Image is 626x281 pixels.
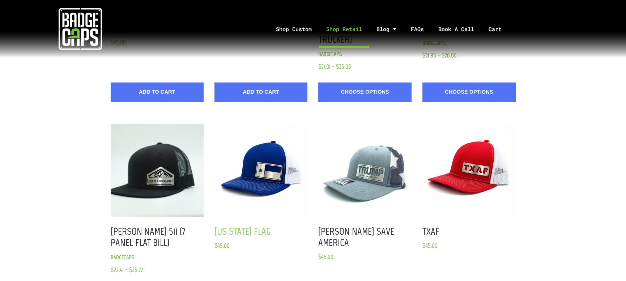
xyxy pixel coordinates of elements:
[422,242,438,250] span: $45.00
[318,124,411,217] button: Trump MAGA Save America Metal Hat
[422,225,439,237] a: TXAF
[590,246,626,281] iframe: Chat Widget
[111,255,204,260] span: BadgeCaps
[318,82,411,102] a: Choose Options
[111,124,204,217] button: BadgeCaps - Richardson 511
[431,10,481,48] a: Book A Call
[161,10,626,48] nav: Menu
[404,10,431,48] a: FAQs
[111,82,204,102] button: Add to Cart
[369,10,404,48] a: Blog
[111,225,186,248] a: [PERSON_NAME] 511 (7 panel flat bill)
[422,82,515,102] a: Choose Options
[319,10,369,48] a: Shop Retail
[318,225,394,248] a: [PERSON_NAME] Save America
[269,10,319,48] a: Shop Custom
[318,63,351,71] span: $21.01 - $25.05
[111,266,143,274] span: $22.41 - $26.72
[214,225,271,237] a: [US_STATE] Flag
[214,242,230,250] span: $45.00
[481,10,518,48] a: Cart
[214,82,307,102] button: Add to Cart
[59,7,102,51] img: badgecaps white logo with green acccent
[318,253,333,261] span: $45.00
